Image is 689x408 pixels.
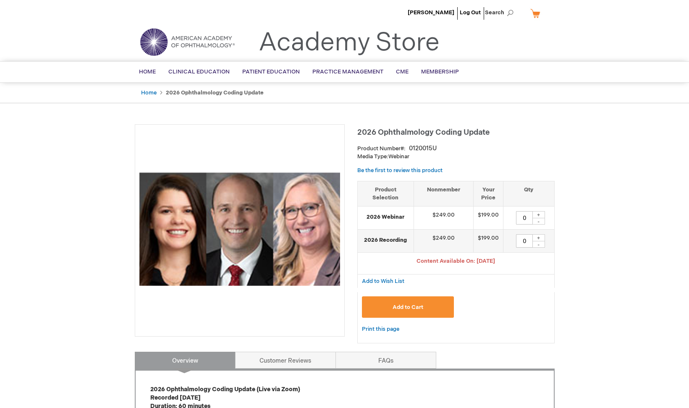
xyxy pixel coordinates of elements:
[362,213,409,221] strong: 2026 Webinar
[414,207,474,230] td: $249.00
[409,144,437,153] div: 0120015U
[235,352,336,369] a: Customer Reviews
[168,68,230,75] span: Clinical Education
[139,129,340,330] img: 2026 Ophthalmology Coding Update
[393,304,423,311] span: Add to Cart
[141,89,157,96] a: Home
[362,324,399,335] a: Print this page
[166,89,264,96] strong: 2026 Ophthalmology Coding Update
[357,167,443,174] a: Be the first to review this product
[357,145,406,152] strong: Product Number
[532,241,545,248] div: -
[485,4,517,21] span: Search
[357,153,388,160] strong: Media Type:
[474,230,503,253] td: $199.00
[242,68,300,75] span: Patient Education
[421,68,459,75] span: Membership
[503,181,554,206] th: Qty
[358,181,414,206] th: Product Selection
[362,277,404,285] a: Add to Wish List
[474,181,503,206] th: Your Price
[335,352,436,369] a: FAQs
[414,230,474,253] td: $249.00
[362,296,454,318] button: Add to Cart
[312,68,383,75] span: Practice Management
[396,68,409,75] span: CME
[259,28,440,58] a: Academy Store
[474,207,503,230] td: $199.00
[516,234,533,248] input: Qty
[414,181,474,206] th: Nonmember
[532,234,545,241] div: +
[357,153,555,161] p: Webinar
[516,211,533,225] input: Qty
[362,278,404,285] span: Add to Wish List
[357,128,490,137] span: 2026 Ophthalmology Coding Update
[139,68,156,75] span: Home
[362,236,409,244] strong: 2026 Recording
[532,211,545,218] div: +
[460,9,481,16] a: Log Out
[135,352,236,369] a: Overview
[417,258,495,264] span: Content Available On: [DATE]
[532,218,545,225] div: -
[408,9,454,16] a: [PERSON_NAME]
